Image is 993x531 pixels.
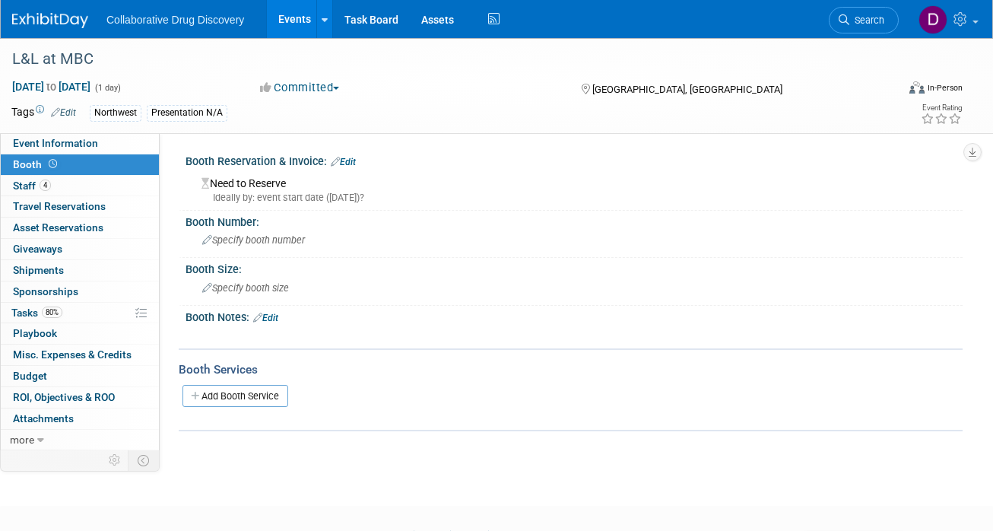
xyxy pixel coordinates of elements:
span: Giveaways [13,243,62,255]
div: Event Rating [921,104,962,112]
span: Shipments [13,264,64,276]
span: [GEOGRAPHIC_DATA], [GEOGRAPHIC_DATA] [592,84,782,95]
a: Asset Reservations [1,218,159,238]
span: 80% [42,307,62,318]
div: In-Person [927,82,963,94]
div: Booth Reservation & Invoice: [186,150,963,170]
a: Staff4 [1,176,159,196]
span: Search [849,14,884,26]
img: ExhibitDay [12,13,88,28]
img: Daniel Castro [918,5,947,34]
a: Add Booth Service [182,385,288,407]
span: Attachments [13,412,74,424]
div: Booth Services [179,361,963,378]
a: Travel Reservations [1,196,159,217]
span: Booth not reserved yet [46,158,60,170]
div: Booth Notes: [186,306,963,326]
span: to [44,81,59,93]
span: Collaborative Drug Discovery [106,14,244,26]
a: ROI, Objectives & ROO [1,387,159,408]
a: Edit [331,157,356,167]
span: 4 [40,180,51,191]
a: more [1,430,159,450]
td: Tags [11,104,76,122]
span: more [10,434,34,446]
div: Booth Number: [186,211,963,230]
td: Personalize Event Tab Strip [102,450,128,470]
div: Event Format [823,79,963,102]
div: Ideally by: event start date ([DATE])? [201,191,951,205]
span: Budget [13,370,47,382]
a: Misc. Expenses & Credits [1,345,159,365]
div: Presentation N/A [147,105,227,121]
span: Specify booth number [202,234,305,246]
a: Budget [1,366,159,386]
div: Need to Reserve [197,172,951,205]
a: Giveaways [1,239,159,259]
span: Staff [13,180,51,192]
span: Playbook [13,327,57,339]
span: ROI, Objectives & ROO [13,391,115,403]
a: Shipments [1,260,159,281]
a: Attachments [1,409,159,429]
span: Event Information [13,137,98,149]
span: Travel Reservations [13,200,106,212]
img: Format-Inperson.png [909,81,925,94]
button: Committed [255,80,345,96]
td: Toggle Event Tabs [128,450,160,470]
a: Tasks80% [1,303,159,323]
div: L&L at MBC [7,46,881,73]
span: Sponsorships [13,285,78,297]
span: [DATE] [DATE] [11,80,91,94]
span: Booth [13,158,60,170]
span: Specify booth size [202,282,289,294]
span: Tasks [11,307,62,319]
a: Search [829,7,899,33]
a: Edit [51,107,76,118]
span: Asset Reservations [13,221,103,234]
a: Event Information [1,133,159,154]
a: Playbook [1,323,159,344]
div: Northwest [90,105,141,121]
div: Booth Size: [186,258,963,277]
a: Sponsorships [1,281,159,302]
span: (1 day) [94,83,121,93]
a: Edit [253,313,278,323]
a: Booth [1,154,159,175]
span: Misc. Expenses & Credits [13,348,132,361]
